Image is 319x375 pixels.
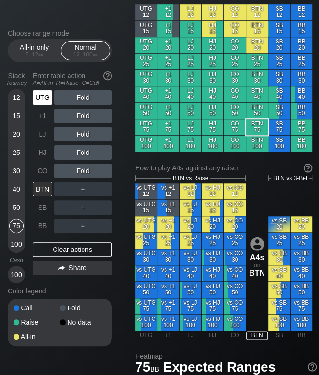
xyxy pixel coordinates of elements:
div: vs +1 25 [157,233,179,249]
div: Share [33,261,112,275]
div: 75 [9,219,24,233]
img: help.32db89a4.svg [303,163,313,173]
div: BTN 25 [246,54,268,69]
div: CO 40 [224,86,246,102]
div: UTG [33,90,52,105]
div: BTN 20 [246,37,268,53]
div: CO 12 [224,4,246,20]
div: BB [33,219,52,233]
img: share.864f2f62.svg [58,265,65,271]
div: vs UTG 100 [135,315,157,331]
div: CO 50 [224,103,246,119]
div: +1 50 [157,103,179,119]
div: BB 15 [291,21,312,37]
div: Color legend [8,283,112,299]
div: vs SB 40 [268,265,290,281]
div: Fold [54,164,112,178]
div: Tourney [4,80,29,86]
div: BB 75 [291,119,312,135]
div: UTG 50 [135,103,157,119]
div: vs SB 75 [268,298,290,314]
div: 50 [9,200,24,215]
div: SB 100 [268,136,290,152]
span: bb [93,51,98,58]
div: vs SB 25 [268,233,290,249]
div: CO 25 [224,54,246,69]
div: LJ 75 [180,119,201,135]
h2: Heatmap [135,352,317,360]
div: LJ 100 [180,136,201,152]
div: SB 20 [268,37,290,53]
div: HJ 25 [202,54,223,69]
div: BTN [33,182,52,196]
div: vs UTG 75 [135,298,157,314]
div: vs SB 100 [268,315,290,331]
div: UTG 25 [135,54,157,69]
div: BB 100 [291,136,312,152]
div: Clear actions [33,242,112,257]
div: vs HJ 100 [202,315,223,331]
div: BTN 75 [246,119,268,135]
div: +1 12 [157,4,179,20]
div: vs UTG 20 [135,216,157,232]
div: ＋ [54,200,112,215]
div: vs +1 12 [157,183,179,199]
div: vs CO 100 [224,315,246,331]
div: vs HJ 40 [202,265,223,281]
div: CO [224,331,246,340]
div: vs HJ 50 [202,282,223,298]
div: on [246,237,268,277]
div: CO 15 [224,21,246,37]
div: UTG 100 [135,136,157,152]
div: +1 30 [157,70,179,86]
div: ＋ [54,219,112,233]
div: vs BB 50 [291,282,312,298]
div: No data [60,319,106,326]
div: UTG 15 [135,21,157,37]
div: LJ 50 [180,103,201,119]
div: vs +1 40 [157,265,179,281]
div: LJ [33,127,52,141]
div: vs CO 25 [224,233,246,249]
div: LJ 20 [180,37,201,53]
div: vs CO 75 [224,298,246,314]
div: vs HJ 25 [202,233,223,249]
div: SB 15 [268,21,290,37]
div: vs +1 50 [157,282,179,298]
div: SB 25 [268,54,290,69]
div: HJ 50 [202,103,223,119]
div: BB 20 [291,37,312,53]
div: vs LJ 20 [180,216,201,232]
div: SB [33,200,52,215]
div: BB 40 [291,86,312,102]
div: 25 [9,145,24,160]
div: UTG 12 [135,4,157,20]
div: vs LJ 15 [180,200,201,216]
div: vs UTG 50 [135,282,157,298]
div: Call [14,305,60,311]
div: 12 – 100 [65,51,106,58]
span: bb [38,51,43,58]
div: +1 100 [157,136,179,152]
div: vs HJ 12 [202,183,223,199]
div: BTN 40 [246,86,268,102]
div: vs CO 30 [224,249,246,265]
div: HJ [33,145,52,160]
div: vs CO 50 [224,282,246,298]
div: HJ 75 [202,119,223,135]
div: 100 [9,237,24,251]
div: +1 [157,331,179,340]
div: Fold [54,127,112,141]
div: HJ [202,331,223,340]
div: BB [291,331,312,340]
div: UTG 40 [135,86,157,102]
div: SB 30 [268,70,290,86]
div: vs BB 40 [291,265,312,281]
div: vs UTG 30 [135,249,157,265]
span: bb [150,363,159,374]
div: vs LJ 50 [180,282,201,298]
div: LJ 12 [180,4,201,20]
div: LJ 25 [180,54,201,69]
div: BTN 50 [246,103,268,119]
div: HJ 15 [202,21,223,37]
